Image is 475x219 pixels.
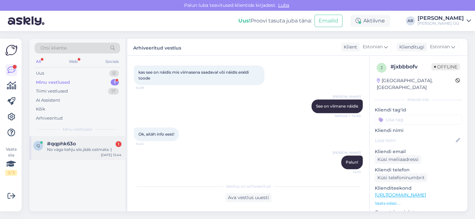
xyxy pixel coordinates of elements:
p: Kliendi tag'id [375,107,462,113]
div: 17 [108,88,119,95]
p: Kliendi nimi [375,127,462,134]
span: See on viimane näidis [316,104,358,109]
p: Vaata edasi ... [375,200,462,206]
span: Palun! [346,160,358,165]
div: No väga kahju siis jääb ostmata :) [47,147,121,153]
div: Arhiveeritud [36,115,63,122]
div: [GEOGRAPHIC_DATA], [GEOGRAPHIC_DATA] [377,77,455,91]
a: [PERSON_NAME][PERSON_NAME] OÜ [418,16,471,26]
span: 14:41 [136,141,160,146]
span: #qqphk63o [47,141,76,147]
div: [PERSON_NAME] [418,16,464,21]
div: AR [406,16,415,25]
div: # jxbbbofv [390,63,431,71]
span: Luba [276,2,291,8]
input: Lisa tag [375,115,462,124]
span: [PERSON_NAME] [333,94,361,99]
span: Nähtud ✓ 14:40 [335,113,361,118]
span: kas see on näidis mis viimasena saadaval või näidis eraldi toode [138,70,250,80]
div: All [35,57,42,66]
span: Minu vestlused [63,126,92,132]
span: Ok, aitäh info eest! [138,132,174,137]
div: Küsi telefoninumbrit [375,173,427,182]
p: Klienditeekond [375,185,462,192]
p: Kliendi telefon [375,167,462,173]
div: 0 [109,70,119,77]
div: Socials [104,57,120,66]
div: AI Assistent [36,97,60,104]
span: Estonian [430,43,450,51]
label: Arhiveeritud vestlus [133,43,181,51]
div: Minu vestlused [36,79,70,86]
span: q [37,143,40,148]
div: Küsi meiliaadressi [375,155,421,164]
div: Klienditugi [397,44,424,51]
div: [DATE] 15:44 [101,153,121,157]
span: Otsi kliente [40,45,67,51]
div: Kliendi info [375,97,462,103]
button: Emailid [314,15,342,27]
div: Vaata siia [5,146,17,176]
p: Operatsioonisüsteem [375,209,462,216]
span: Vestlus on arhiveeritud [226,183,271,189]
input: Lisa nimi [375,137,454,144]
div: Proovi tasuta juba täna: [238,17,312,25]
span: Estonian [363,43,383,51]
span: 14:39 [136,85,160,90]
div: Kõik [36,106,45,112]
div: 1 [116,141,121,147]
img: Askly Logo [5,44,18,56]
div: 2 / 3 [5,170,17,176]
div: Uus [36,70,44,77]
span: 14:41 [336,169,361,174]
div: [PERSON_NAME] OÜ [418,21,464,26]
span: [PERSON_NAME] [333,150,361,155]
div: Ava vestlus uuesti [225,193,272,202]
span: Offline [431,63,460,70]
div: Klient [341,44,357,51]
span: j [381,65,383,70]
div: Web [68,57,79,66]
p: Kliendi email [375,148,462,155]
div: Aktiivne [350,15,390,27]
div: 1 [111,79,119,86]
b: Uus! [238,18,251,24]
a: [URL][DOMAIN_NAME] [375,192,426,198]
div: Tiimi vestlused [36,88,68,95]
